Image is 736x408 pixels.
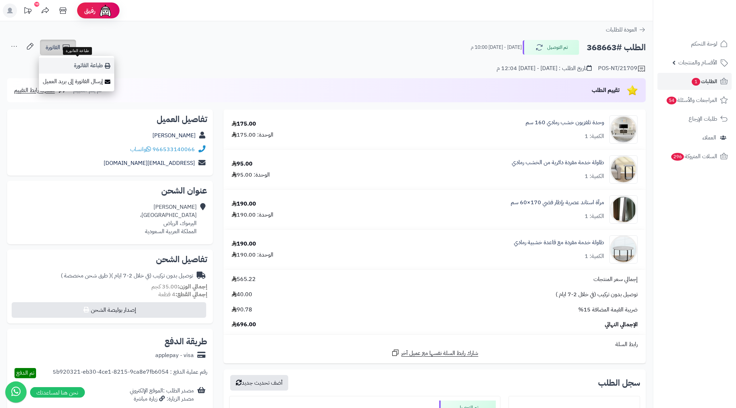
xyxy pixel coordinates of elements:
a: مرآة استاند عصرية بإطار فضي 170×60 سم [511,199,604,207]
img: 1753700754-1-90x90.jpg [610,235,637,264]
span: 696.00 [232,321,256,329]
div: الكمية: 1 [585,252,604,260]
span: العودة للطلبات [606,25,637,34]
div: تاريخ الطلب : [DATE] - [DATE] 12:04 م [497,64,592,73]
div: توصيل بدون تركيب (في خلال 2-7 ايام ) [61,272,193,280]
span: المراجعات والأسئلة [666,95,717,105]
a: طباعة الفاتورة [39,58,114,74]
span: الأقسام والمنتجات [678,58,717,68]
h2: تفاصيل العميل [13,115,207,123]
span: السلات المتروكة [671,151,717,161]
span: الإجمالي النهائي [605,321,638,329]
a: الطلبات1 [657,73,732,90]
div: الوحدة: 190.00 [232,211,273,219]
span: العملاء [702,133,716,143]
span: مشاركة رابط التقييم [14,86,55,94]
span: 54 [666,96,677,105]
strong: إجمالي الوزن: [178,282,207,291]
h2: الطلب #368663 [587,40,646,55]
span: الطلبات [691,76,717,86]
span: 1 [691,77,701,86]
div: مصدر الزيارة: زيارة مباشرة [130,395,194,403]
a: إرسال الفاتورة إلى بريد العميل [39,74,114,90]
span: 90.78 [232,306,252,314]
a: [PERSON_NAME] [152,131,196,140]
div: مصدر الطلب :الموقع الإلكتروني [130,387,194,403]
span: شارك رابط السلة نفسها مع عميل آخر [401,349,479,357]
button: تم التوصيل [523,40,579,55]
h2: طريقة الدفع [164,337,207,346]
div: الكمية: 1 [585,212,604,220]
span: ضريبة القيمة المضافة 15% [578,306,638,314]
div: POS-NT/21709 [598,64,646,73]
span: 40.00 [232,291,252,299]
a: العودة للطلبات [606,25,646,34]
a: وحدة تلفزيون خشب رمادي 160 سم [526,119,604,127]
h3: سجل الطلب [598,379,640,387]
a: العملاء [657,129,732,146]
small: [DATE] - [DATE] 10:00 م [471,44,522,51]
a: شارك رابط السلة نفسها مع عميل آخر [391,349,479,357]
span: طلبات الإرجاع [689,114,717,124]
div: 175.00 [232,120,256,128]
span: ( طرق شحن مخصصة ) [61,271,111,280]
button: أضف تحديث جديد [230,375,288,391]
div: رقم عملية الدفع : 5b920321-eb30-4ce1-8215-9ca8e7fb6054 [53,368,207,378]
a: واتساب [130,145,151,154]
a: تحديثات المنصة [19,4,36,19]
div: 95.00 [232,160,253,168]
span: 565.22 [232,275,256,283]
a: المراجعات والأسئلة54 [657,92,732,109]
div: 190.00 [232,200,256,208]
div: 190.00 [232,240,256,248]
div: الوحدة: 95.00 [232,171,270,179]
h2: تفاصيل الشحن [13,255,207,264]
button: إصدار بوليصة الشحن [12,302,206,318]
a: [EMAIL_ADDRESS][DOMAIN_NAME] [104,159,195,167]
small: 35.00 كجم [151,282,207,291]
div: الكمية: 1 [585,132,604,140]
small: 4 قطعة [158,290,207,299]
div: طباعة الفاتورة [63,47,92,55]
div: الوحدة: 175.00 [232,131,273,139]
div: رابط السلة [226,340,643,349]
h2: عنوان الشحن [13,186,207,195]
span: الفاتورة [46,43,60,52]
img: ai-face.png [98,4,112,18]
a: طلبات الإرجاع [657,110,732,127]
a: السلات المتروكة296 [657,148,732,165]
a: 966533140066 [152,145,195,154]
a: طاولة خدمة مفردة مع قاعدة خشبية رمادي [514,239,604,247]
span: تقييم الطلب [592,86,620,94]
img: 1753173086-1-90x90.jpg [610,195,637,224]
img: 1752990446-1-90x90.jpg [610,155,637,184]
div: applepay - visa [155,351,194,360]
a: لوحة التحكم [657,35,732,52]
span: توصيل بدون تركيب (في خلال 2-7 ايام ) [556,291,638,299]
div: الكمية: 1 [585,172,604,180]
div: [PERSON_NAME] [GEOGRAPHIC_DATA]، اليرموك، الرياض المملكة العربية السعودية [140,203,197,235]
strong: إجمالي القطع: [175,290,207,299]
div: 10 [34,2,39,7]
span: تم الدفع [16,369,34,377]
span: 296 [671,153,685,161]
a: الفاتورة [40,40,76,55]
a: مشاركة رابط التقييم [14,86,67,94]
img: 1750491079-220601011444-90x90.jpg [610,115,637,144]
span: إجمالي سعر المنتجات [593,275,638,283]
div: الوحدة: 190.00 [232,251,273,259]
a: طاولة خدمة مفردة دائرية من الخشب رمادي [512,159,604,167]
span: رفيق [84,6,95,15]
span: لوحة التحكم [691,39,717,49]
